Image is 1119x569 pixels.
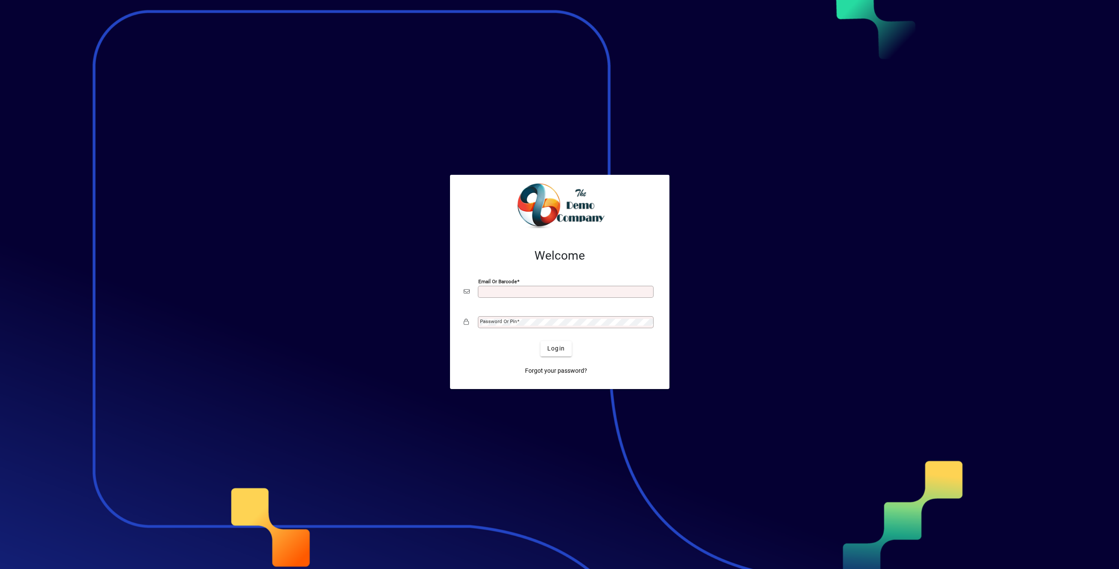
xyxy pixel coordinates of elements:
[464,249,656,263] h2: Welcome
[522,363,591,379] a: Forgot your password?
[547,344,565,353] span: Login
[480,318,517,324] mat-label: Password or Pin
[478,278,517,284] mat-label: Email or Barcode
[525,366,587,375] span: Forgot your password?
[540,341,572,356] button: Login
